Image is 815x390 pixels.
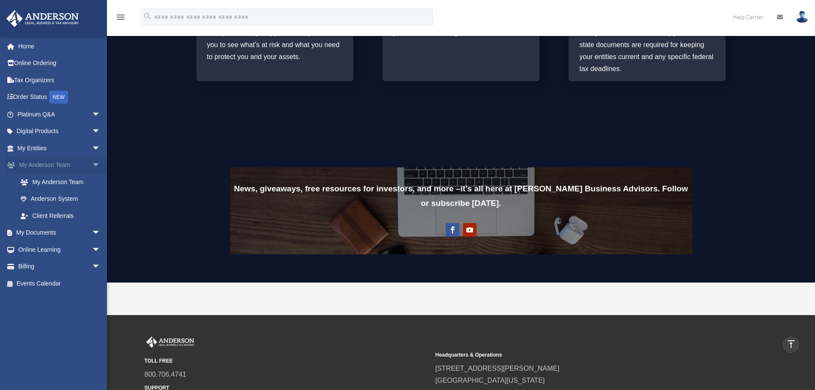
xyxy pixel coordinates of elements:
[4,10,81,27] img: Anderson Advisors Platinum Portal
[234,184,688,207] b: News, giveaways, free resources for investors, and more – it’s all here at [PERSON_NAME] Business...
[92,224,109,242] span: arrow_drop_down
[463,223,477,237] a: Follow on Youtube
[436,351,720,360] small: Headquarters & Operations
[116,15,126,22] a: menu
[6,157,113,174] a: My Anderson Teamarrow_drop_down
[6,55,113,72] a: Online Ordering
[145,336,196,348] img: Anderson Advisors Platinum Portal
[6,140,113,157] a: My Entitiesarrow_drop_down
[12,207,113,224] a: Client Referrals
[92,157,109,174] span: arrow_drop_down
[145,357,430,366] small: TOLL FREE
[436,377,545,384] a: [GEOGRAPHIC_DATA][US_STATE]
[436,365,560,372] a: [STREET_ADDRESS][PERSON_NAME]
[92,258,109,276] span: arrow_drop_down
[6,89,113,106] a: Order StatusNEW
[143,12,152,21] i: search
[6,275,113,292] a: Events Calendar
[12,173,113,191] a: My Anderson Team
[6,38,113,55] a: Home
[6,106,113,123] a: Platinum Q&Aarrow_drop_down
[116,12,126,22] i: menu
[6,224,113,241] a: My Documentsarrow_drop_down
[6,123,113,140] a: Digital Productsarrow_drop_down
[446,223,459,237] a: Follow on Facebook
[92,106,109,123] span: arrow_drop_down
[92,241,109,259] span: arrow_drop_down
[6,241,113,258] a: Online Learningarrow_drop_down
[49,91,68,104] div: NEW
[92,140,109,157] span: arrow_drop_down
[796,11,809,23] img: User Pic
[6,258,113,275] a: Billingarrow_drop_down
[6,71,113,89] a: Tax Organizers
[145,371,187,378] a: 800.706.4741
[92,123,109,140] span: arrow_drop_down
[12,191,109,208] a: Anderson System
[782,336,800,354] a: vertical_align_top
[786,339,796,349] i: vertical_align_top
